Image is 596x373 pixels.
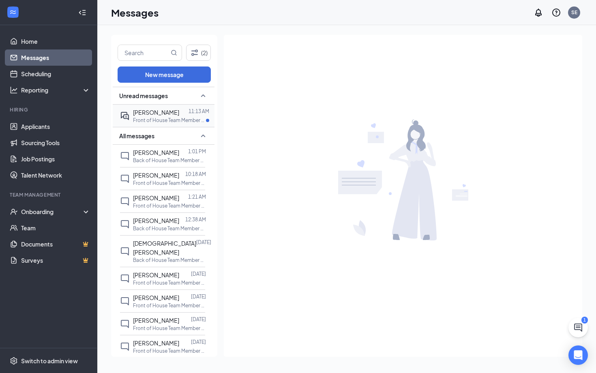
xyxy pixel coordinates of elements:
[10,106,89,113] div: Hiring
[118,66,211,83] button: New message
[120,247,130,256] svg: ChatInactive
[133,279,206,286] p: Front of House Team Member at [GEOGRAPHIC_DATA]
[120,111,130,121] svg: ActiveDoubleChat
[21,236,90,252] a: DocumentsCrown
[10,191,89,198] div: Team Management
[133,171,179,179] span: [PERSON_NAME]
[10,357,18,365] svg: Settings
[21,252,90,268] a: SurveysCrown
[120,219,130,229] svg: ChatInactive
[133,257,206,264] p: Back of House Team Member at [GEOGRAPHIC_DATA]
[10,208,18,216] svg: UserCheck
[198,91,208,101] svg: SmallChevronUp
[196,239,211,246] p: [DATE]
[191,339,206,345] p: [DATE]
[133,202,206,209] p: Front of House Team Member at [GEOGRAPHIC_DATA]
[568,345,588,365] div: Open Intercom Messenger
[133,240,196,256] span: [DEMOGRAPHIC_DATA][PERSON_NAME]
[188,193,206,200] p: 1:21 AM
[191,270,206,277] p: [DATE]
[21,118,90,135] a: Applicants
[571,9,577,16] div: SE
[120,151,130,161] svg: ChatInactive
[133,109,179,116] span: [PERSON_NAME]
[119,132,154,140] span: All messages
[120,296,130,306] svg: ChatInactive
[534,8,543,17] svg: Notifications
[171,49,177,56] svg: MagnifyingGlass
[21,33,90,49] a: Home
[78,9,86,17] svg: Collapse
[133,347,206,354] p: Front of House Team Member at [GEOGRAPHIC_DATA]
[191,316,206,323] p: [DATE]
[133,225,206,232] p: Back of House Team Member at [GEOGRAPHIC_DATA]
[190,48,199,58] svg: Filter
[21,208,84,216] div: Onboarding
[21,135,90,151] a: Sourcing Tools
[133,149,179,156] span: [PERSON_NAME]
[185,171,206,178] p: 10:18 AM
[21,357,78,365] div: Switch to admin view
[198,131,208,141] svg: SmallChevronUp
[120,274,130,283] svg: ChatInactive
[573,323,583,332] svg: ChatActive
[21,66,90,82] a: Scheduling
[111,6,159,19] h1: Messages
[21,86,91,94] div: Reporting
[188,148,206,155] p: 1:01 PM
[133,294,179,301] span: [PERSON_NAME]
[9,8,17,16] svg: WorkstreamLogo
[120,319,130,329] svg: ChatInactive
[133,217,179,224] span: [PERSON_NAME]
[133,317,179,324] span: [PERSON_NAME]
[120,342,130,352] svg: ChatInactive
[21,49,90,66] a: Messages
[133,339,179,347] span: [PERSON_NAME]
[119,92,168,100] span: Unread messages
[10,86,18,94] svg: Analysis
[133,271,179,279] span: [PERSON_NAME]
[189,108,209,115] p: 11:13 AM
[186,45,211,61] button: Filter (2)
[133,194,179,202] span: [PERSON_NAME]
[581,317,588,324] div: 1
[118,45,169,60] input: Search
[21,167,90,183] a: Talent Network
[133,325,206,332] p: Front of House Team Member at [GEOGRAPHIC_DATA]
[120,197,130,206] svg: ChatInactive
[133,157,206,164] p: Back of House Team Member at [GEOGRAPHIC_DATA]
[551,8,561,17] svg: QuestionInfo
[120,174,130,184] svg: ChatInactive
[191,293,206,300] p: [DATE]
[133,180,206,186] p: Front of House Team Member at [GEOGRAPHIC_DATA]
[21,151,90,167] a: Job Postings
[185,216,206,223] p: 12:38 AM
[21,220,90,236] a: Team
[133,117,206,124] p: Front of House Team Member at [GEOGRAPHIC_DATA]
[568,318,588,337] button: ChatActive
[133,302,206,309] p: Front of House Team Member at [GEOGRAPHIC_DATA]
